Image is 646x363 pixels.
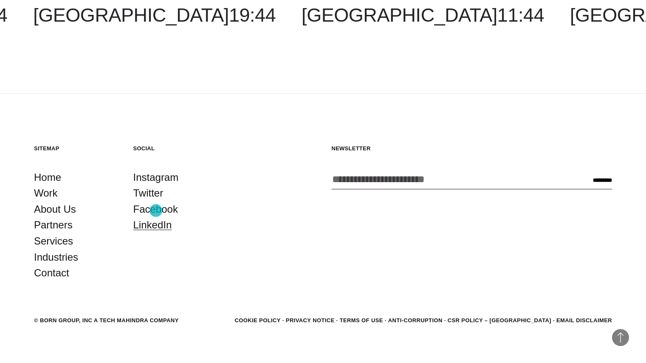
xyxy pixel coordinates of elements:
a: About Us [34,201,76,217]
span: 11:44 [497,4,544,26]
h5: Newsletter [332,145,612,152]
a: Instagram [133,169,179,186]
a: Services [34,233,73,249]
h5: Sitemap [34,145,116,152]
a: Contact [34,265,69,281]
h5: Social [133,145,216,152]
a: Facebook [133,201,178,217]
div: © BORN GROUP, INC A Tech Mahindra Company [34,316,179,325]
a: Partners [34,217,73,233]
a: Email Disclaimer [556,317,612,324]
a: [GEOGRAPHIC_DATA]11:44 [302,4,544,26]
a: Terms of Use [340,317,383,324]
a: Cookie Policy [234,317,280,324]
a: Twitter [133,185,164,201]
a: CSR POLICY – [GEOGRAPHIC_DATA] [448,317,551,324]
a: Home [34,169,61,186]
a: Anti-Corruption [388,317,443,324]
a: Industries [34,249,78,265]
a: Privacy Notice [286,317,335,324]
a: Work [34,185,58,201]
a: LinkedIn [133,217,172,233]
button: Back to Top [612,329,629,346]
a: [GEOGRAPHIC_DATA]19:44 [33,4,276,26]
span: 19:44 [229,4,276,26]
